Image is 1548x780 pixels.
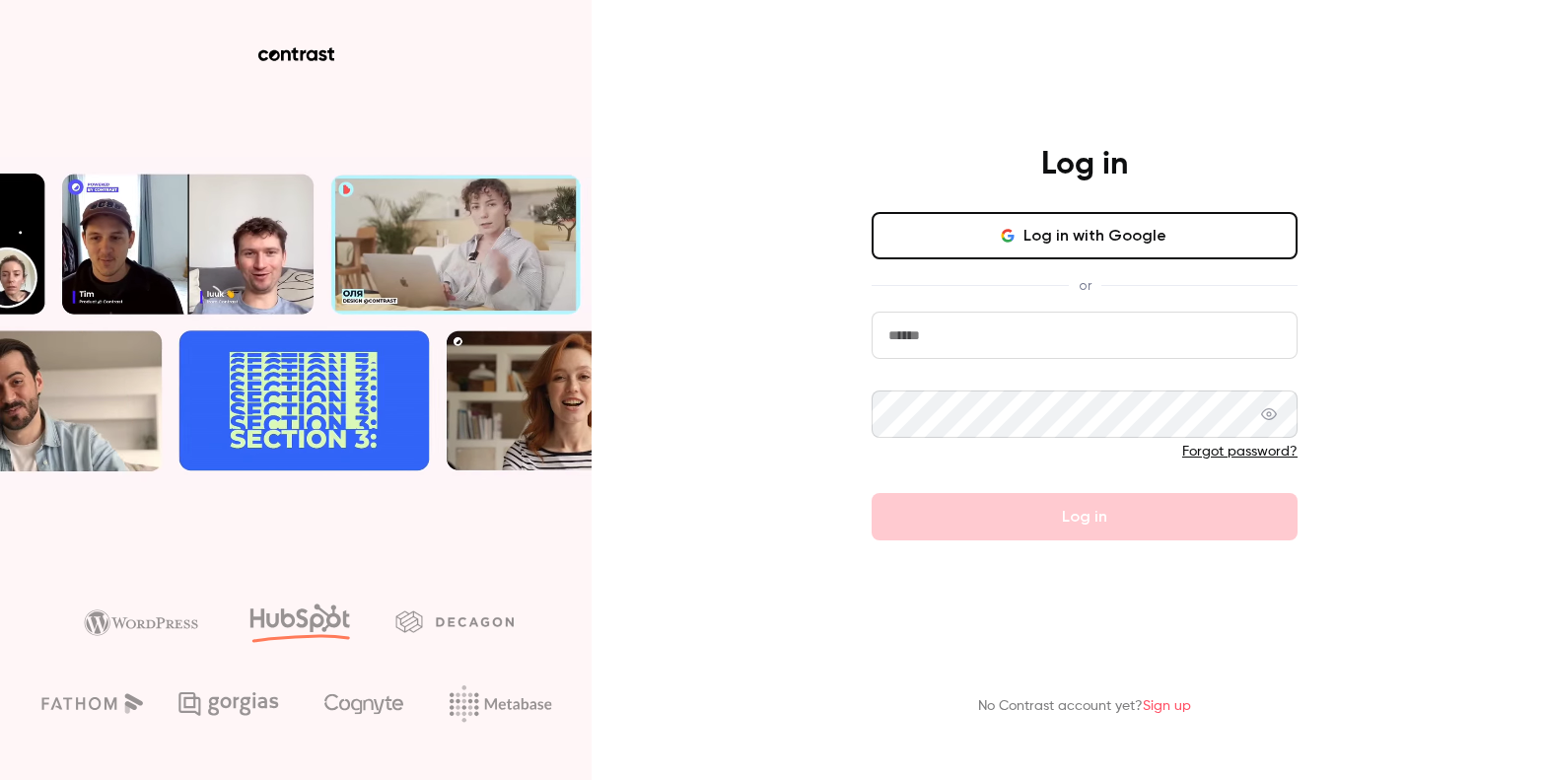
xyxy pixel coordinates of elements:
[978,696,1191,717] p: No Contrast account yet?
[1182,445,1298,459] a: Forgot password?
[1041,145,1128,184] h4: Log in
[872,212,1298,259] button: Log in with Google
[1143,699,1191,713] a: Sign up
[395,610,514,632] img: decagon
[1069,275,1101,296] span: or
